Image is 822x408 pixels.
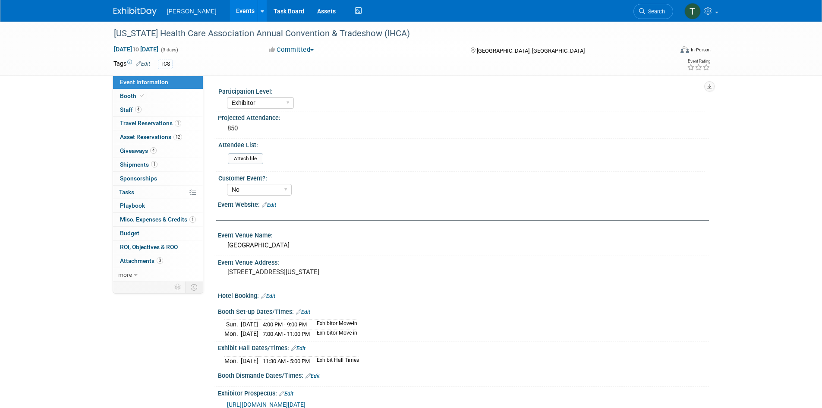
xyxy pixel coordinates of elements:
[185,281,203,293] td: Toggle Event Tabs
[113,172,203,185] a: Sponsorships
[305,373,320,379] a: Edit
[263,358,310,364] span: 11:30 AM - 5:00 PM
[263,331,310,337] span: 7:00 AM - 11:00 PM
[175,120,181,127] span: 1
[120,216,196,223] span: Misc. Expenses & Credits
[227,268,413,276] pre: [STREET_ADDRESS][US_STATE]
[218,85,705,96] div: Participation Level:
[170,281,186,293] td: Personalize Event Tab Strip
[151,161,157,168] span: 1
[224,357,241,366] td: Mon.
[687,59,710,63] div: Event Rating
[266,45,317,54] button: Committed
[218,305,709,316] div: Booth Set-up Dates/Times:
[120,161,157,168] span: Shipments
[173,134,182,140] span: 12
[140,93,145,98] i: Booth reservation complete
[224,122,702,135] div: 850
[262,202,276,208] a: Edit
[113,268,203,281] a: more
[218,198,709,209] div: Event Website:
[111,26,660,41] div: [US_STATE] Health Care Association Annual Convention & Tradeshow (IHCA)
[113,213,203,226] a: Misc. Expenses & Credits1
[218,111,709,122] div: Projected Attendance:
[218,172,705,183] div: Customer Event?:
[113,227,203,240] a: Budget
[119,189,134,196] span: Tasks
[157,257,163,264] span: 3
[120,257,163,264] span: Attachments
[113,254,203,268] a: Attachments3
[113,7,157,16] img: ExhibitDay
[622,45,711,58] div: Event Format
[218,229,709,240] div: Event Venue Name:
[120,79,168,85] span: Event Information
[680,46,689,53] img: Format-Inperson.png
[263,321,307,328] span: 4:00 PM - 9:00 PM
[132,46,140,53] span: to
[120,175,157,182] span: Sponsorships
[291,345,305,351] a: Edit
[135,106,142,113] span: 4
[218,256,709,267] div: Event Venue Address:
[189,216,196,223] span: 1
[690,47,711,53] div: In-Person
[218,369,709,380] div: Booth Dismantle Dates/Times:
[167,8,217,15] span: [PERSON_NAME]
[312,357,359,366] td: Exhibit Hall Times
[113,59,150,69] td: Tags
[113,117,203,130] a: Travel Reservations1
[160,47,178,53] span: (3 days)
[150,147,157,154] span: 4
[312,320,357,329] td: Exhibitor Move-in
[120,230,139,237] span: Budget
[113,45,159,53] span: [DATE] [DATE]
[113,199,203,212] a: Playbook
[113,144,203,158] a: Giveaways4
[120,244,178,250] span: ROI, Objectives & ROO
[218,289,709,300] div: Hotel Booking:
[224,329,241,338] td: Mon.
[218,139,705,149] div: Attendee List:
[120,120,181,127] span: Travel Reservations
[113,240,203,254] a: ROI, Objectives & ROO
[645,8,665,15] span: Search
[113,186,203,199] a: Tasks
[477,47,585,54] span: [GEOGRAPHIC_DATA], [GEOGRAPHIC_DATA]
[113,158,203,171] a: Shipments1
[296,309,310,315] a: Edit
[279,391,293,397] a: Edit
[241,329,258,338] td: [DATE]
[684,3,701,19] img: Traci Varon
[120,92,146,99] span: Booth
[120,202,145,209] span: Playbook
[136,61,150,67] a: Edit
[633,4,673,19] a: Search
[227,401,305,408] a: [URL][DOMAIN_NAME][DATE]
[113,103,203,117] a: Staff4
[312,329,357,338] td: Exhibitor Move-in
[241,320,258,329] td: [DATE]
[120,147,157,154] span: Giveaways
[241,357,258,366] td: [DATE]
[224,320,241,329] td: Sun.
[218,342,709,353] div: Exhibit Hall Dates/Times:
[113,76,203,89] a: Event Information
[261,293,275,299] a: Edit
[120,133,182,140] span: Asset Reservations
[118,271,132,278] span: more
[218,387,709,398] div: Exhibitor Prospectus:
[158,60,173,69] div: TCS
[113,130,203,144] a: Asset Reservations12
[224,239,702,252] div: [GEOGRAPHIC_DATA]
[113,89,203,103] a: Booth
[120,106,142,113] span: Staff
